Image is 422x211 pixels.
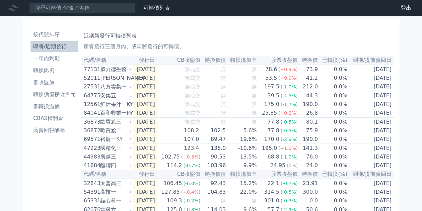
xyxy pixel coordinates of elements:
[100,74,130,82] div: [PERSON_NAME]
[31,114,78,122] li: CBAS權利金
[281,154,298,159] span: (-1.0%)
[100,109,130,117] div: 百和興業一KY
[348,100,394,109] td: [DATE]
[298,161,318,170] td: 24.0
[31,65,78,76] a: 轉換比例
[318,126,348,135] td: 0.0%
[298,82,318,91] td: 212.0
[184,66,200,72] span: 無成交
[348,135,394,144] td: [DATE]
[281,137,298,142] span: (-2.9%)
[84,65,99,73] div: 77131
[263,197,281,205] div: 301.0
[263,100,281,108] div: 175.0
[133,196,158,205] td: [DATE]
[133,170,158,179] th: 發行日
[298,74,318,82] td: 41.2
[158,56,201,65] th: CB收盤價
[133,179,158,188] td: [DATE]
[133,91,158,100] td: [DATE]
[81,170,133,179] th: 代碼/名稱
[133,135,158,144] td: [DATE]
[84,161,99,169] div: 41684
[84,135,99,143] div: 69571
[226,188,257,196] td: 22.0%
[31,113,78,124] a: CBAS權利金
[348,126,394,135] td: [DATE]
[260,144,278,152] div: 195.0
[84,92,99,100] div: 64775
[298,56,318,65] th: 轉換價
[221,92,226,99] span: 無
[278,110,298,116] span: (+0.2%)
[183,181,201,186] span: (-0.0%)
[318,135,348,144] td: 0.0%
[100,144,130,152] div: 國精化三
[133,100,158,109] td: [DATE]
[133,118,158,127] td: [DATE]
[133,74,158,82] td: [DATE]
[181,189,200,195] span: (+0.4%)
[226,161,257,170] td: 9.9%
[133,153,158,161] td: [DATE]
[100,127,130,135] div: 歐買尬二
[348,144,394,153] td: [DATE]
[84,153,99,161] div: 44383
[318,74,348,82] td: 0.0%
[266,127,281,135] div: 77.8
[318,196,348,205] td: 0.0%
[298,153,318,161] td: 76.0
[84,83,99,91] div: 27531
[318,153,348,161] td: 0.0%
[348,65,394,74] td: [DATE]
[100,100,130,108] div: 鮮活果汁一KY
[281,102,298,107] span: (-1.7%)
[298,170,318,179] th: 轉換價
[257,170,298,179] th: 股票收盤價
[184,83,200,90] span: 無成交
[226,135,257,144] td: 19.6%
[133,56,158,65] th: 發行日
[221,83,226,90] span: 無
[182,135,200,143] div: 107.0
[31,90,78,98] li: 轉換價值接近百元
[348,56,394,65] th: 到期/提前賣回日
[298,109,318,118] td: 26.8
[133,144,158,153] td: [DATE]
[31,101,78,112] a: 低轉換溢價
[298,100,318,109] td: 190.0
[251,197,257,204] span: 無
[201,188,226,196] td: 104.83
[298,144,318,153] td: 141.3
[31,53,78,64] a: 一年內到期
[348,109,394,118] td: [DATE]
[348,161,394,170] td: [DATE]
[318,161,348,170] td: 0.0%
[348,196,394,205] td: [DATE]
[133,82,158,91] td: [DATE]
[226,56,257,65] th: 轉換溢價率
[84,43,391,51] p: 所有發行三個月內、或即將發行的可轉債。
[226,170,257,179] th: 轉換溢價率
[100,135,130,143] div: 裕慶一KY
[31,66,78,74] li: 轉換比例
[201,153,226,161] td: 90.53
[166,161,183,169] div: 114.2
[221,101,226,107] span: 無
[263,135,281,143] div: 170.0
[100,118,130,126] div: 歐買尬三
[100,197,130,205] div: 晶心科一
[84,144,99,152] div: 47223
[181,154,200,159] span: (+0.5%)
[100,188,130,196] div: 高技一
[278,75,298,81] span: (+9.9%)
[281,181,298,186] span: (-0.7%)
[263,188,281,196] div: 314.5
[166,197,183,205] div: 109.3
[201,135,226,144] td: 89.47
[281,119,298,125] span: (-0.5%)
[348,118,394,127] td: [DATE]
[348,91,394,100] td: [DATE]
[221,66,226,72] span: 無
[100,161,130,169] div: 醣聯四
